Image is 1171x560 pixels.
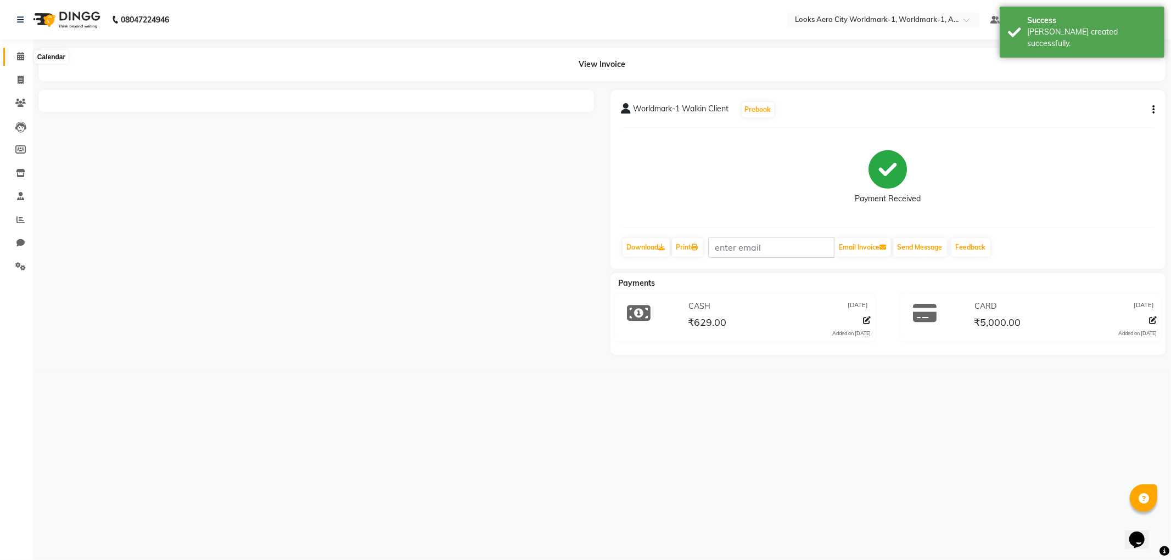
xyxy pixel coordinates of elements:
[35,50,68,64] div: Calendar
[848,301,868,312] span: [DATE]
[38,48,1166,81] div: View Invoice
[1118,330,1157,337] div: Added on [DATE]
[634,103,729,118] span: Worldmark-1 Walkin Client
[893,238,947,257] button: Send Message
[672,238,703,257] a: Print
[1134,301,1154,312] span: [DATE]
[974,316,1021,331] span: ₹5,000.00
[619,278,655,288] span: Payments
[1027,26,1156,49] div: Bill created successfully.
[121,4,169,35] b: 08047224946
[742,102,774,117] button: Prebook
[708,237,834,258] input: enter email
[1125,516,1160,549] iframe: chat widget
[974,301,996,312] span: CARD
[28,4,103,35] img: logo
[855,194,921,205] div: Payment Received
[832,330,871,337] div: Added on [DATE]
[689,301,711,312] span: CASH
[1027,15,1156,26] div: Success
[951,238,990,257] a: Feedback
[623,238,670,257] a: Download
[835,238,891,257] button: Email Invoice
[688,316,727,331] span: ₹629.00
